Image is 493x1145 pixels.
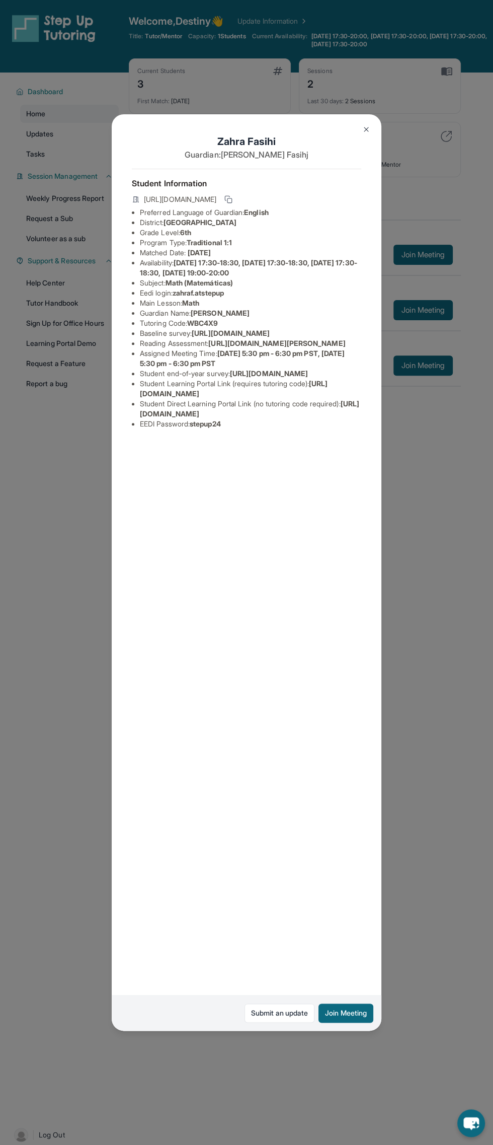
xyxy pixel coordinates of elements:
[190,419,221,428] span: stepup24
[140,248,361,258] li: Matched Date:
[132,177,361,189] h4: Student Information
[166,278,233,287] span: Math (Matemáticas)
[163,218,236,227] span: [GEOGRAPHIC_DATA]
[362,125,370,133] img: Close Icon
[230,369,308,378] span: [URL][DOMAIN_NAME]
[140,258,361,278] li: Availability:
[140,348,361,369] li: Assigned Meeting Time :
[144,194,216,204] span: [URL][DOMAIN_NAME]
[140,318,361,328] li: Tutoring Code :
[318,1004,373,1023] button: Join Meeting
[182,299,199,307] span: Math
[140,399,361,419] li: Student Direct Learning Portal Link (no tutoring code required) :
[140,207,361,218] li: Preferred Language of Guardian:
[208,339,345,347] span: [URL][DOMAIN_NAME][PERSON_NAME]
[140,218,361,228] li: District:
[191,309,250,317] span: [PERSON_NAME]
[140,369,361,379] li: Student end-of-year survey :
[187,319,218,327] span: WBC4X9
[140,298,361,308] li: Main Lesson :
[140,379,361,399] li: Student Learning Portal Link (requires tutoring code) :
[244,208,269,217] span: English
[140,258,357,277] span: [DATE] 17:30-18:30, [DATE] 17:30-18:30, [DATE] 17:30-18:30, [DATE] 19:00-20:00
[140,328,361,338] li: Baseline survey :
[140,349,345,368] span: [DATE] 5:30 pm - 6:30 pm PST, [DATE] 5:30 pm - 6:30 pm PST
[140,308,361,318] li: Guardian Name :
[132,134,361,149] h1: Zahra Fasihi
[140,338,361,348] li: Reading Assessment :
[173,289,224,297] span: zahraf.atstepup
[132,149,361,161] p: Guardian: [PERSON_NAME] Fasihj
[222,193,234,205] button: Copy link
[188,248,211,257] span: [DATE]
[140,419,361,429] li: EEDI Password :
[140,288,361,298] li: Eedi login :
[140,228,361,238] li: Grade Level:
[457,1109,485,1137] button: chat-button
[140,238,361,248] li: Program Type:
[180,228,191,237] span: 6th
[244,1004,314,1023] a: Submit an update
[187,238,232,247] span: Traditional 1:1
[192,329,270,337] span: [URL][DOMAIN_NAME]
[140,278,361,288] li: Subject :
